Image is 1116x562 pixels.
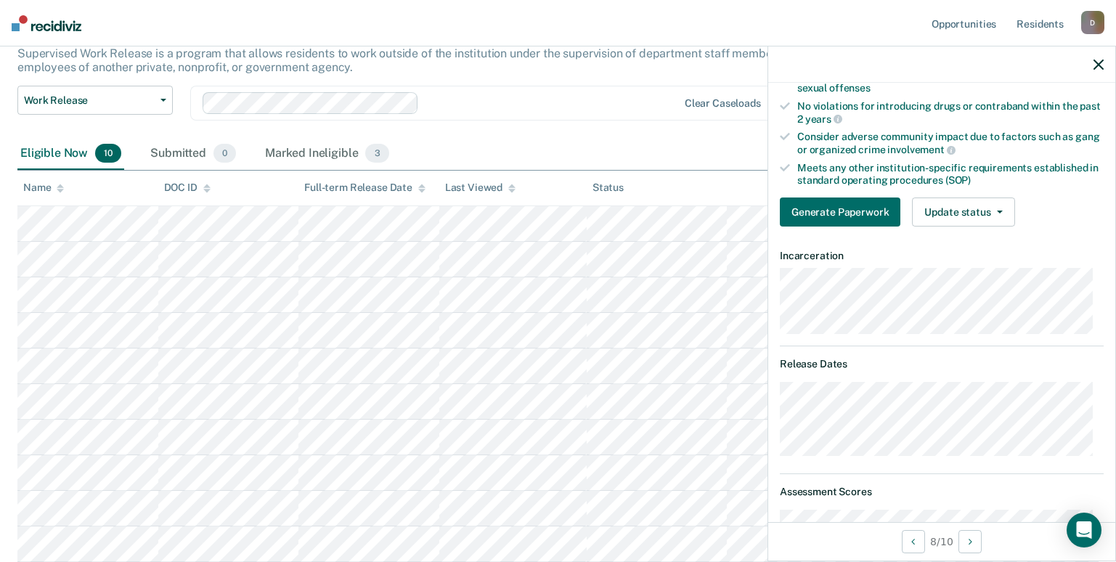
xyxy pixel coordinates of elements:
[147,138,239,170] div: Submitted
[958,530,982,553] button: Next Opportunity
[887,144,955,155] span: involvement
[365,144,388,163] span: 3
[592,182,624,194] div: Status
[912,197,1014,227] button: Update status
[780,486,1104,498] dt: Assessment Scores
[1081,11,1104,34] div: D
[95,144,121,163] span: 10
[780,250,1104,262] dt: Incarceration
[902,530,925,553] button: Previous Opportunity
[797,100,1104,125] div: No violations for introducing drugs or contraband within the past 2
[23,182,64,194] div: Name
[17,46,836,74] p: Supervised Work Release is a program that allows residents to work outside of the institution und...
[768,522,1115,561] div: 8 / 10
[24,94,155,107] span: Work Release
[304,182,425,194] div: Full-term Release Date
[445,182,516,194] div: Last Viewed
[829,82,871,94] span: offenses
[780,197,900,227] button: Generate Paperwork
[213,144,236,163] span: 0
[945,174,971,186] span: (SOP)
[805,113,842,125] span: years
[164,182,211,194] div: DOC ID
[685,97,761,110] div: Clear caseloads
[797,162,1104,187] div: Meets any other institution-specific requirements established in standard operating procedures
[1067,513,1101,547] div: Open Intercom Messenger
[12,15,81,31] img: Recidiviz
[780,358,1104,370] dt: Release Dates
[797,131,1104,155] div: Consider adverse community impact due to factors such as gang or organized crime
[262,138,392,170] div: Marked Ineligible
[17,138,124,170] div: Eligible Now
